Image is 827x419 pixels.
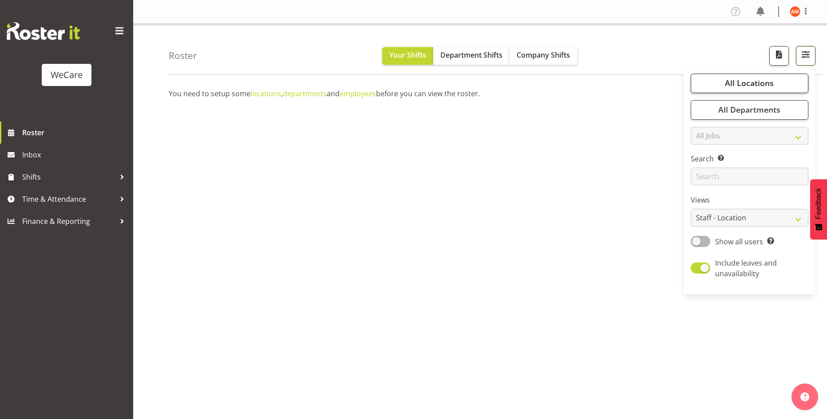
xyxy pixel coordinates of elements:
label: Search [691,153,808,164]
span: Shifts [22,170,115,184]
button: Your Shifts [382,47,433,65]
button: Company Shifts [510,47,577,65]
button: All Locations [691,74,808,93]
input: Search [691,168,808,185]
button: Feedback - Show survey [810,179,827,239]
span: Finance & Reporting [22,215,115,228]
span: All Departments [718,104,780,115]
span: Show all users [715,237,763,247]
img: ashley-mendoza11508.jpg [790,6,800,17]
span: Include leaves and unavailability [715,258,777,278]
span: Company Shifts [517,50,570,60]
p: You need to setup some , and before you can view the roster. [169,88,791,99]
span: Feedback [815,188,823,219]
button: Department Shifts [433,47,510,65]
span: Time & Attendance [22,192,115,206]
a: departments [283,89,327,98]
div: WeCare [51,68,83,82]
img: help-xxl-2.png [800,392,809,401]
span: All Locations [725,78,774,88]
span: Department Shifts [440,50,503,60]
span: Roster [22,126,129,139]
a: locations [250,89,281,98]
a: employees [340,89,376,98]
label: Views [691,195,808,205]
button: Filter Shifts [796,46,815,66]
h4: Roster [169,51,197,61]
span: Your Shifts [389,50,426,60]
button: All Departments [691,100,808,120]
button: Download a PDF of the roster according to the set date range. [769,46,789,66]
span: Inbox [22,148,129,161]
img: Rosterit website logo [7,22,80,40]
